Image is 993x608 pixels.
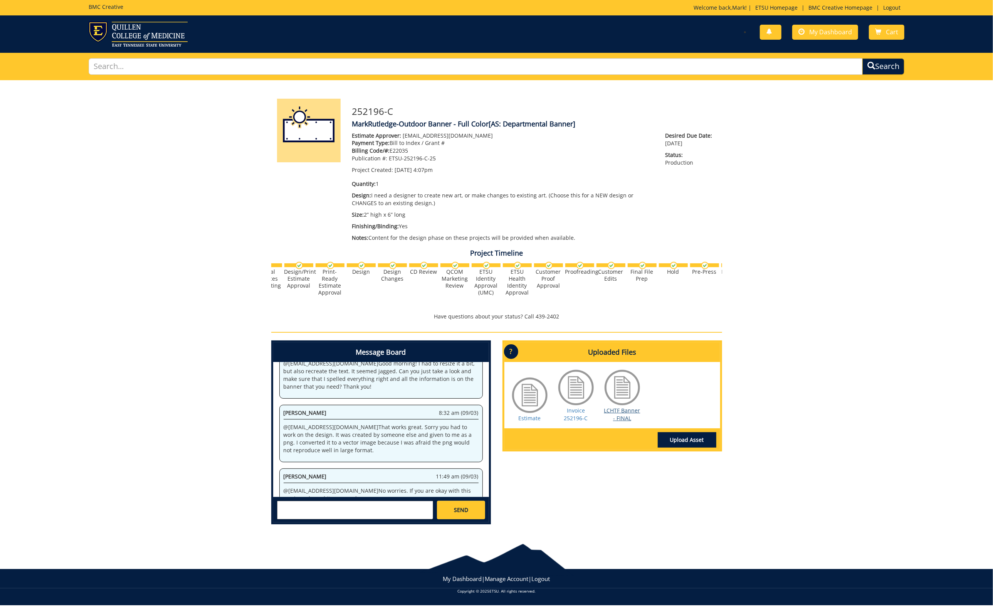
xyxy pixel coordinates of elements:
p: @ [EMAIL_ADDRESS][DOMAIN_NAME] That works great. Sorry you had to work on the design. It was crea... [284,423,479,454]
a: My Dashboard [443,575,482,583]
p: Production [665,151,716,167]
img: checkmark [358,262,365,269]
span: [DATE] 4:07pm [395,166,433,173]
div: ETSU Health Identity Approval [503,268,532,296]
a: Logout [532,575,550,583]
img: checkmark [327,262,334,269]
span: Payment Type: [352,139,390,147]
div: ETSU Identity Approval (UMC) [472,268,501,296]
p: ? [504,344,518,359]
span: Estimate Approver: [352,132,402,139]
img: checkmark [514,262,521,269]
a: Upload Asset [658,432,716,448]
p: Have questions about your status? Call 439-2402 [271,313,722,320]
p: [DATE] [665,132,716,147]
img: Product featured image [277,99,341,162]
p: @ [EMAIL_ADDRESS][DOMAIN_NAME] No worries. If you are okay with this version, please hit approved. [284,487,479,502]
div: Design/Print Estimate Approval [284,268,313,289]
div: Customer Edits [596,268,625,282]
span: Publication #: [352,155,388,162]
span: Billing Code/#: [352,147,390,154]
h4: Message Board [273,342,489,362]
span: Status: [665,151,716,159]
div: Proofreading [565,268,594,275]
img: checkmark [670,262,677,269]
a: BMC Creative Homepage [805,4,876,11]
a: My Dashboard [792,25,858,40]
span: 8:32 am (09/03) [439,409,479,417]
button: Search [862,58,904,75]
a: Mark [732,4,745,11]
span: Project Created: [352,166,393,173]
p: I need a designer to create new art, or make changes to existing art. (Choose this for a NEW desi... [352,192,654,207]
p: Yes [352,222,654,230]
div: QCOM Marketing Review [440,268,469,289]
img: checkmark [483,262,490,269]
span: Size: [352,211,364,218]
div: CD Review [409,268,438,275]
textarea: messageToSend [277,501,433,519]
span: [AS: Departmental Banner] [489,119,576,128]
div: Final File Prep [628,268,657,282]
span: Notes: [352,234,369,241]
img: checkmark [639,262,646,269]
span: Design: [352,192,371,199]
img: checkmark [389,262,397,269]
img: checkmark [296,262,303,269]
div: Pre-Press [690,268,719,275]
p: 1 [352,180,654,188]
h3: 252196-C [352,106,716,116]
img: checkmark [608,262,615,269]
img: ETSU logo [89,22,188,47]
span: My Dashboard [809,28,852,36]
div: Design [347,268,376,275]
a: SEND [437,501,485,519]
p: Welcome back, ! | | | [694,4,904,12]
p: @ [EMAIL_ADDRESS][DOMAIN_NAME] Good morning! I had to resize it a bit, but also recreate the text... [284,360,479,391]
input: Search... [89,58,863,75]
div: Production [721,268,750,275]
div: Design Changes [378,268,407,282]
a: ETSU Homepage [751,4,801,11]
span: [PERSON_NAME] [284,473,327,480]
span: [PERSON_NAME] [284,409,327,416]
h4: Project Timeline [271,249,722,257]
a: Logout [879,4,904,11]
img: checkmark [545,262,553,269]
a: Invoice 252196-C [564,407,588,422]
span: SEND [454,506,468,514]
span: Finishing/Binding: [352,222,399,230]
div: Print-Ready Estimate Approval [316,268,344,296]
h4: MarkRutledge-Outdoor Banner - Full Color [352,120,716,128]
p: 2” high x 6” long [352,211,654,219]
p: Bill to Index / Grant # [352,139,654,147]
h5: BMC Creative [89,4,123,10]
a: LCHTF Banner - FINAL [604,407,640,422]
a: Cart [869,25,904,40]
img: checkmark [701,262,709,269]
img: checkmark [576,262,584,269]
p: [EMAIL_ADDRESS][DOMAIN_NAME] [352,132,654,140]
img: checkmark [452,262,459,269]
div: Hold [659,268,688,275]
span: Quantity: [352,180,376,187]
span: Cart [886,28,898,36]
span: Desired Due Date: [665,132,716,140]
p: E22035 [352,147,654,155]
a: ETSU [489,588,499,594]
div: Customer Proof Approval [534,268,563,289]
a: Estimate [519,414,541,422]
p: Content for the design phase on these projects will be provided when available. [352,234,654,242]
span: 11:49 am (09/03) [436,473,479,480]
a: Manage Account [485,575,529,583]
img: checkmark [420,262,428,269]
h4: Uploaded Files [504,342,720,362]
span: ETSU-252196-C-25 [389,155,436,162]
